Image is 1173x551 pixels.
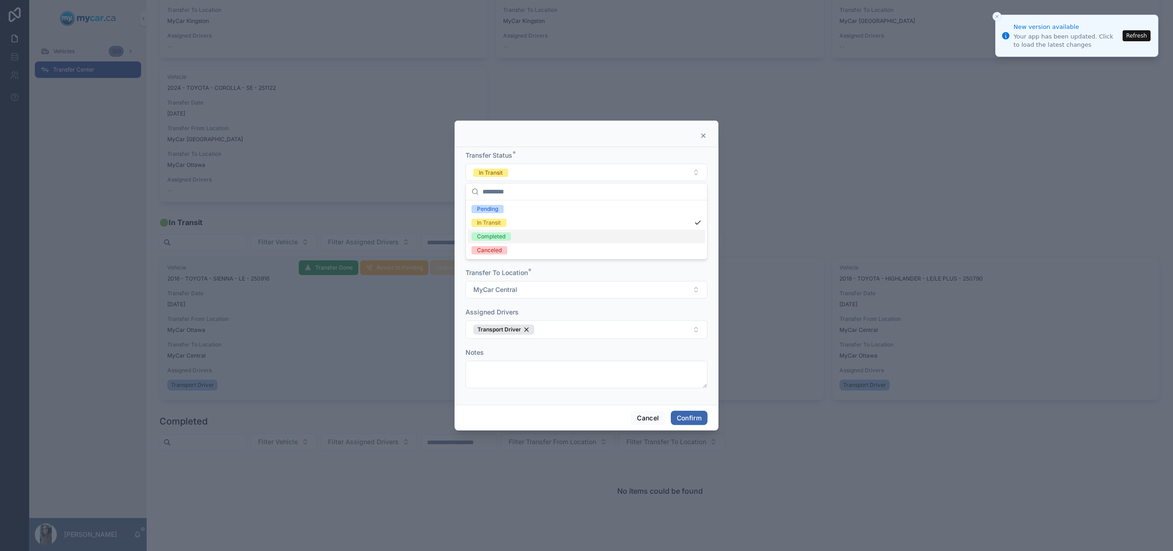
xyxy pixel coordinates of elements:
[1014,22,1120,32] div: New version available
[473,325,534,335] button: Unselect 88
[466,151,512,159] span: Transfer Status
[479,169,503,177] div: In Transit
[631,411,665,425] button: Cancel
[992,12,1002,21] button: Close toast
[477,219,501,227] div: In Transit
[477,246,502,254] div: Canceled
[1123,30,1151,41] button: Refresh
[477,326,521,333] span: Transport Driver
[466,164,707,181] button: Select Button
[477,205,498,213] div: Pending
[466,200,707,259] div: Suggestions
[473,285,517,294] span: MyCar Central
[466,281,707,298] button: Select Button
[477,232,505,241] div: Completed
[671,411,707,425] button: Confirm
[1014,33,1120,49] div: Your app has been updated. Click to load the latest changes
[466,308,519,316] span: Assigned Drivers
[466,269,528,276] span: Transfer To Location
[466,320,707,339] button: Select Button
[466,348,484,356] span: Notes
